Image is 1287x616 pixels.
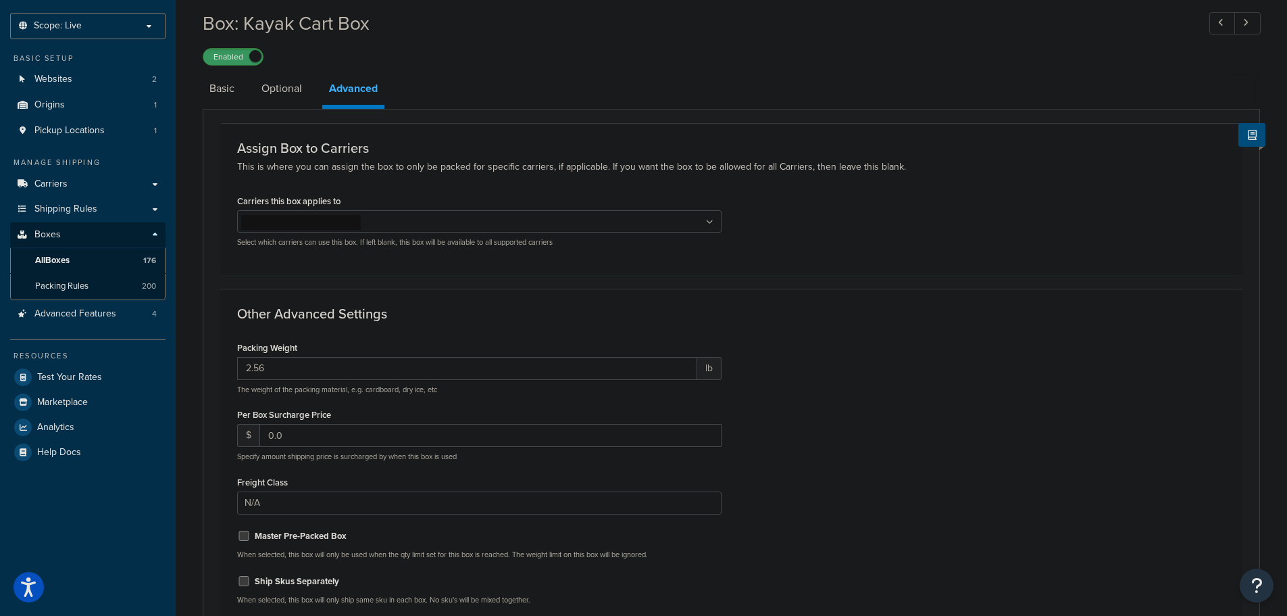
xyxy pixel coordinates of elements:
[255,575,339,588] label: Ship Skus Separately
[203,72,241,105] a: Basic
[34,125,105,137] span: Pickup Locations
[1238,123,1265,147] button: Show Help Docs
[10,222,166,300] li: Boxes
[10,157,166,168] div: Manage Shipping
[697,357,722,380] span: lb
[237,160,1226,174] p: This is where you can assign the box to only be packed for specific carriers, if applicable. If y...
[34,308,116,320] span: Advanced Features
[10,390,166,414] a: Marketplace
[34,179,68,190] span: Carriers
[10,93,166,118] li: Origins
[38,22,66,32] div: v 4.0.25
[151,80,223,89] div: Keywords by Traffic
[37,372,102,383] span: Test Your Rates
[136,78,147,89] img: tab_keywords_by_traffic_grey.svg
[203,49,263,65] label: Enabled
[322,72,384,109] a: Advanced
[10,118,166,143] a: Pickup Locations1
[10,222,166,247] a: Boxes
[237,424,259,447] span: $
[10,274,166,299] a: Packing Rules200
[37,422,74,433] span: Analytics
[237,477,288,488] label: Freight Class
[35,35,149,46] div: Domain: [DOMAIN_NAME]
[1209,12,1236,34] a: Previous Record
[237,141,1226,156] h3: Assign Box to Carriers
[39,78,50,89] img: tab_domain_overview_orange.svg
[10,93,166,118] a: Origins1
[237,385,722,395] p: The weight of the packing material, e.g. cardboard, dry ice, etc
[10,172,166,197] a: Carriers
[22,35,32,46] img: website_grey.svg
[1234,12,1261,34] a: Next Record
[34,229,61,241] span: Boxes
[35,255,70,266] span: All Boxes
[1240,569,1273,602] button: Open Resource Center
[10,67,166,92] li: Websites
[10,197,166,222] a: Shipping Rules
[22,22,32,32] img: logo_orange.svg
[237,196,340,206] label: Carriers this box applies to
[10,365,166,389] a: Test Your Rates
[10,440,166,465] a: Help Docs
[10,274,166,299] li: Packing Rules
[237,410,331,420] label: Per Box Surcharge Price
[34,99,65,111] span: Origins
[152,74,157,85] span: 2
[37,447,81,458] span: Help Docs
[237,237,722,247] p: Select which carriers can use this box. If left blank, this box will be available to all supporte...
[54,80,121,89] div: Domain Overview
[255,530,347,542] label: Master Pre-Packed Box
[154,125,157,137] span: 1
[10,53,166,64] div: Basic Setup
[37,397,88,408] span: Marketplace
[237,452,722,462] p: Specify amount shipping price is surcharged by when this box is used
[34,74,72,85] span: Websites
[237,343,297,353] label: Packing Weight
[142,281,156,292] span: 200
[255,72,309,105] a: Optional
[10,350,166,362] div: Resources
[10,302,166,327] li: Advanced Features
[237,306,1226,321] h3: Other Advanced Settings
[10,302,166,327] a: Advanced Features4
[237,550,722,560] p: When selected, this box will only be used when the qty limit set for this box is reached. The wei...
[237,595,722,605] p: When selected, this box will only ship same sku in each box. No sku's will be mixed together.
[10,118,166,143] li: Pickup Locations
[10,415,166,440] a: Analytics
[154,99,157,111] span: 1
[34,20,82,32] span: Scope: Live
[35,281,89,292] span: Packing Rules
[143,255,156,266] span: 176
[34,204,97,215] span: Shipping Rules
[152,308,157,320] span: 4
[10,67,166,92] a: Websites2
[10,248,166,273] a: AllBoxes176
[203,10,1184,37] h1: Box: Kayak Cart Box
